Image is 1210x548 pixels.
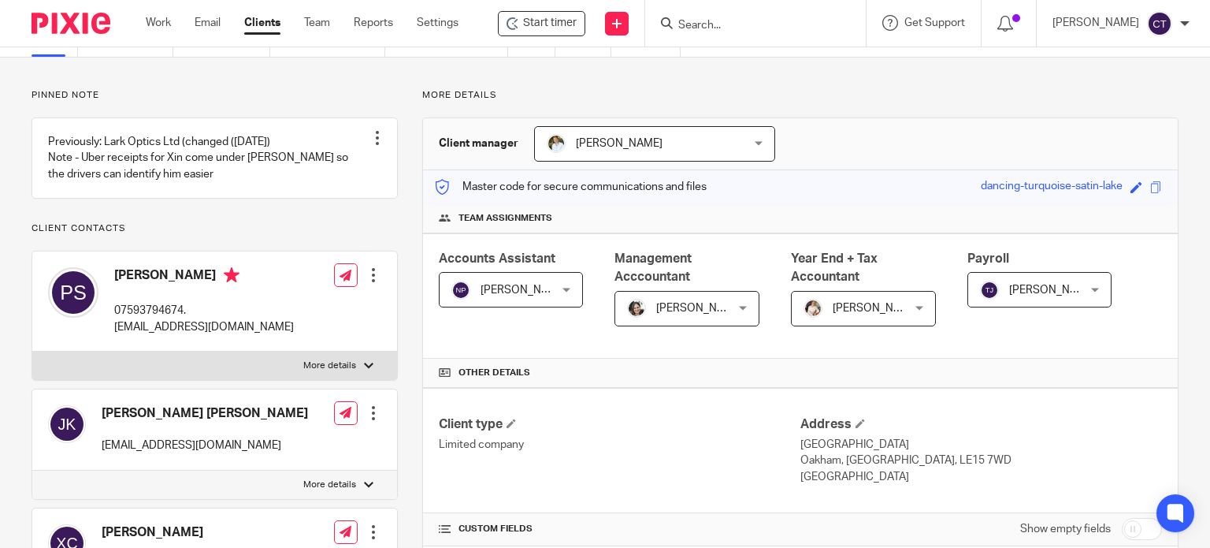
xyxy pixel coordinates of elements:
[417,15,458,31] a: Settings
[458,367,530,379] span: Other details
[1052,15,1139,31] p: [PERSON_NAME]
[422,89,1178,102] p: More details
[439,437,800,453] p: Limited company
[114,267,294,287] h4: [PERSON_NAME]
[656,303,743,314] span: [PERSON_NAME]
[1009,285,1096,296] span: [PERSON_NAME]
[439,136,518,151] h3: Client manager
[244,15,280,31] a: Clients
[547,134,566,153] img: sarah-royle.jpg
[32,13,110,34] img: Pixie
[48,405,86,443] img: svg%3E
[451,281,470,300] img: svg%3E
[498,11,585,36] div: Allfocal Optics Ltd
[435,179,707,195] p: Master code for secure communications and files
[32,89,398,102] p: Pinned note
[1020,521,1111,537] label: Show empty fields
[224,267,239,283] i: Primary
[195,15,221,31] a: Email
[481,285,567,296] span: [PERSON_NAME]
[458,212,552,225] span: Team assignments
[439,523,800,535] h4: CUSTOM FIELDS
[677,19,818,33] input: Search
[32,222,398,235] p: Client contacts
[981,178,1123,196] div: dancing-turquoise-satin-lake
[614,252,692,283] span: Management Acccountant
[102,405,308,422] h4: [PERSON_NAME] [PERSON_NAME]
[791,252,878,283] span: Year End + Tax Accountant
[833,303,919,314] span: [PERSON_NAME]
[303,479,356,491] p: More details
[304,15,330,31] a: Team
[102,524,281,541] h4: [PERSON_NAME]
[967,252,1009,265] span: Payroll
[627,299,646,318] img: barbara-raine-.jpg
[439,416,800,433] h4: Client type
[354,15,393,31] a: Reports
[303,360,356,372] p: More details
[800,469,1162,485] p: [GEOGRAPHIC_DATA]
[800,437,1162,453] p: [GEOGRAPHIC_DATA]
[102,438,308,453] p: [EMAIL_ADDRESS][DOMAIN_NAME]
[48,267,98,318] img: svg%3E
[800,416,1162,433] h4: Address
[146,15,171,31] a: Work
[904,17,965,28] span: Get Support
[804,299,822,318] img: Kayleigh%20Henson.jpeg
[114,319,294,335] p: [EMAIL_ADDRESS][DOMAIN_NAME]
[439,252,555,265] span: Accounts Assistant
[114,303,294,319] p: 07593794674.
[523,15,577,32] span: Start timer
[1147,11,1172,36] img: svg%3E
[576,138,663,149] span: [PERSON_NAME]
[980,281,999,300] img: svg%3E
[800,453,1162,468] p: Oakham, [GEOGRAPHIC_DATA], LE15 7WD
